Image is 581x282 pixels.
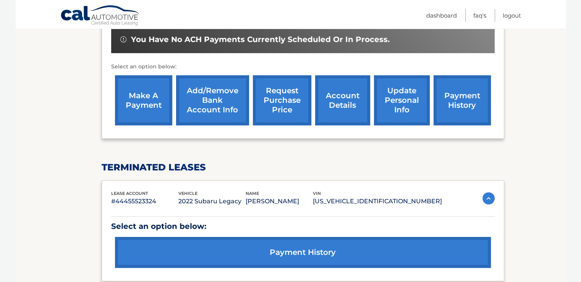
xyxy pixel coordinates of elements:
[178,196,246,207] p: 2022 Subaru Legacy
[115,75,172,125] a: make a payment
[313,196,442,207] p: [US_VEHICLE_IDENTIFICATION_NUMBER]
[473,9,486,22] a: FAQ's
[111,196,178,207] p: #44455523324
[60,5,141,27] a: Cal Automotive
[313,191,321,196] span: vin
[253,75,311,125] a: request purchase price
[434,75,491,125] a: payment history
[120,36,126,42] img: alert-white.svg
[246,191,259,196] span: name
[482,192,495,204] img: accordion-active.svg
[111,62,495,71] p: Select an option below:
[102,162,504,173] h2: terminated leases
[374,75,430,125] a: update personal info
[246,196,313,207] p: [PERSON_NAME]
[111,191,148,196] span: lease account
[111,220,495,233] p: Select an option below:
[131,35,390,44] span: You have no ACH payments currently scheduled or in process.
[426,9,457,22] a: Dashboard
[176,75,249,125] a: Add/Remove bank account info
[503,9,521,22] a: Logout
[315,75,370,125] a: account details
[178,191,197,196] span: vehicle
[115,237,491,268] a: payment history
